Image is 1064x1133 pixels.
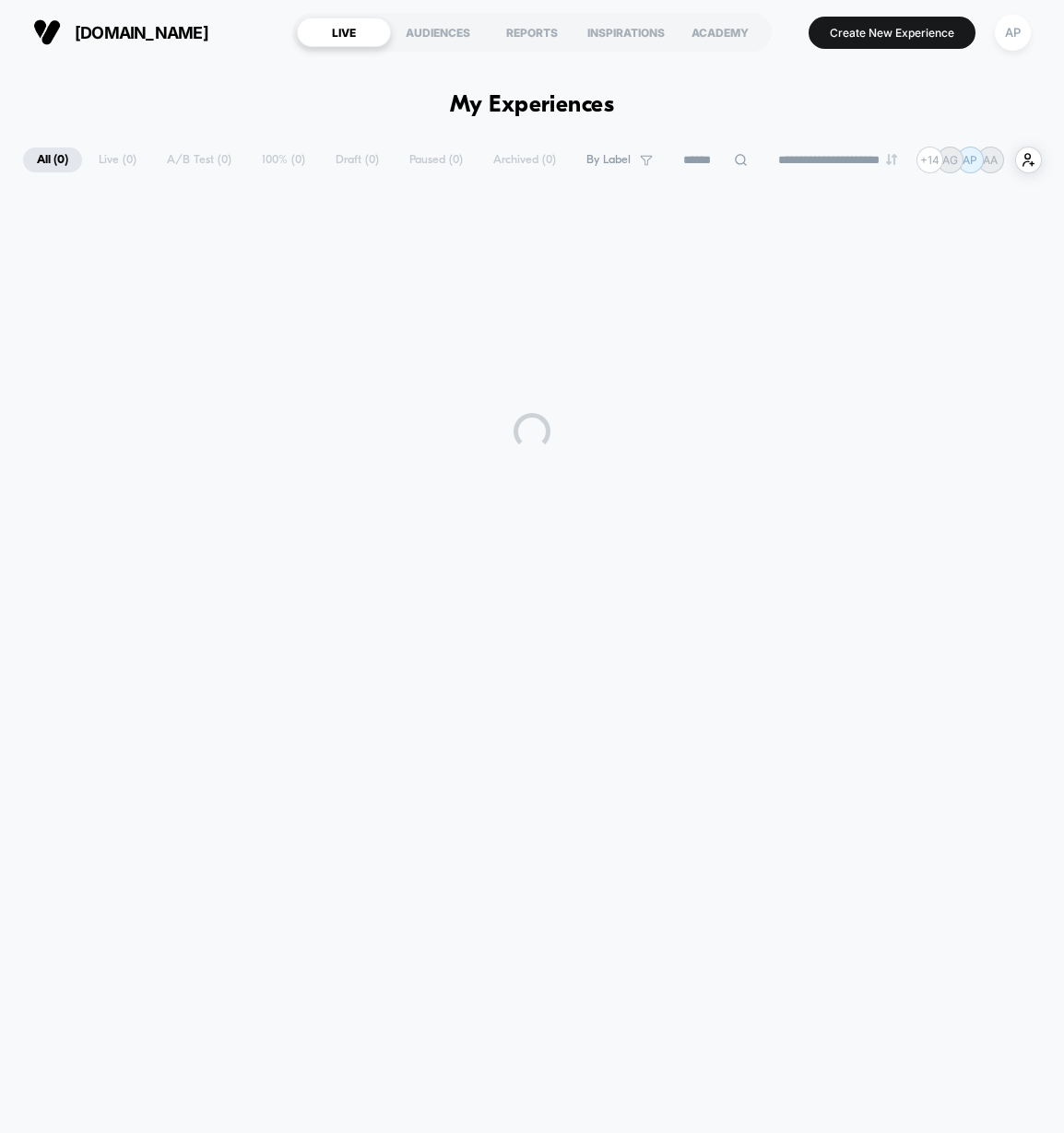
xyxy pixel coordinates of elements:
div: REPORTS [485,18,579,47]
span: By Label [586,153,631,167]
div: AUDIENCES [391,18,485,47]
p: AA [983,153,998,167]
div: + 14 [916,147,943,173]
div: INSPIRATIONS [579,18,673,47]
p: AP [963,153,977,167]
div: LIVE [297,18,391,47]
button: AP [989,14,1036,52]
span: [DOMAIN_NAME] [75,23,208,42]
img: end [886,154,897,165]
img: Visually logo [33,18,61,46]
button: Create New Experience [809,17,975,49]
p: AG [942,153,958,167]
span: All ( 0 ) [23,148,82,172]
h1: My Experiences [450,92,615,119]
button: [DOMAIN_NAME] [28,18,214,47]
div: ACADEMY [673,18,767,47]
div: AP [995,15,1031,51]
